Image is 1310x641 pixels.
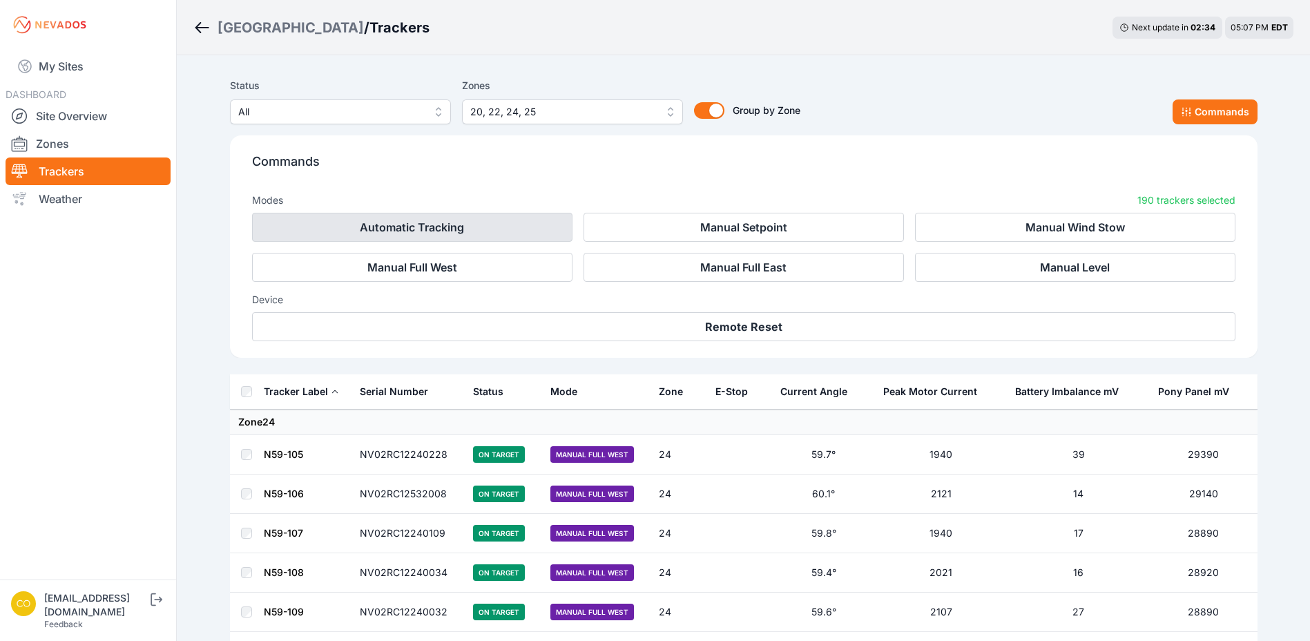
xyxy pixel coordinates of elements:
div: Serial Number [360,385,428,399]
td: 59.7° [772,435,875,475]
label: Status [230,77,451,94]
div: Tracker Label [264,385,328,399]
span: On Target [473,564,525,581]
td: 2121 [875,475,1007,514]
td: 59.6° [772,593,875,632]
td: 24 [651,514,707,553]
span: All [238,104,423,120]
button: Zone [659,375,694,408]
td: 29390 [1150,435,1258,475]
button: Battery Imbalance mV [1015,375,1130,408]
a: Weather [6,185,171,213]
span: DASHBOARD [6,88,66,100]
nav: Breadcrumb [193,10,430,46]
td: NV02RC12240109 [351,514,465,553]
div: Current Angle [780,385,847,399]
button: Manual Wind Stow [915,213,1235,242]
a: My Sites [6,50,171,83]
div: 02 : 34 [1191,22,1215,33]
button: Manual Level [915,253,1235,282]
td: 24 [651,553,707,593]
button: E-Stop [715,375,759,408]
div: [EMAIL_ADDRESS][DOMAIN_NAME] [44,591,148,619]
div: Status [473,385,503,399]
span: 05:07 PM [1231,22,1269,32]
span: Group by Zone [733,104,800,116]
button: Manual Full West [252,253,572,282]
td: 28920 [1150,553,1258,593]
td: 2107 [875,593,1007,632]
button: Remote Reset [252,312,1235,341]
a: Site Overview [6,102,171,130]
p: 190 trackers selected [1137,193,1235,207]
a: N59-106 [264,488,304,499]
a: Zones [6,130,171,157]
a: Trackers [6,157,171,185]
td: Zone 24 [230,410,1258,435]
div: E-Stop [715,385,748,399]
td: 2021 [875,553,1007,593]
td: 28890 [1150,593,1258,632]
span: On Target [473,486,525,502]
a: N59-107 [264,527,303,539]
h3: Trackers [369,18,430,37]
td: 60.1° [772,475,875,514]
button: 20, 22, 24, 25 [462,99,683,124]
td: 17 [1007,514,1150,553]
td: NV02RC12240228 [351,435,465,475]
button: Serial Number [360,375,439,408]
button: Commands [1173,99,1258,124]
div: Pony Panel mV [1158,385,1229,399]
h3: Device [252,293,1235,307]
td: 39 [1007,435,1150,475]
div: Mode [550,385,577,399]
span: Manual Full West [550,604,634,620]
span: Manual Full West [550,446,634,463]
a: N59-108 [264,566,304,578]
button: Current Angle [780,375,858,408]
td: 59.4° [772,553,875,593]
td: 29140 [1150,475,1258,514]
button: Manual Setpoint [584,213,904,242]
button: All [230,99,451,124]
td: 59.8° [772,514,875,553]
span: On Target [473,525,525,542]
img: controlroomoperator@invenergy.com [11,591,36,616]
div: Battery Imbalance mV [1015,385,1119,399]
td: NV02RC12532008 [351,475,465,514]
td: 1940 [875,435,1007,475]
button: Manual Full East [584,253,904,282]
a: [GEOGRAPHIC_DATA] [218,18,364,37]
span: 20, 22, 24, 25 [470,104,655,120]
td: 24 [651,593,707,632]
td: 24 [651,435,707,475]
td: NV02RC12240034 [351,553,465,593]
p: Commands [252,152,1235,182]
button: Mode [550,375,588,408]
span: On Target [473,446,525,463]
button: Peak Motor Current [883,375,988,408]
div: Zone [659,385,683,399]
span: Manual Full West [550,525,634,542]
img: Nevados [11,14,88,36]
a: N59-109 [264,606,304,618]
td: 24 [651,475,707,514]
button: Tracker Label [264,375,339,408]
button: Pony Panel mV [1158,375,1240,408]
button: Automatic Tracking [252,213,572,242]
span: Manual Full West [550,486,634,502]
td: 14 [1007,475,1150,514]
span: Manual Full West [550,564,634,581]
td: 28890 [1150,514,1258,553]
button: Status [473,375,514,408]
h3: Modes [252,193,283,207]
td: 16 [1007,553,1150,593]
a: Feedback [44,619,83,629]
span: Next update in [1132,22,1188,32]
span: On Target [473,604,525,620]
td: 1940 [875,514,1007,553]
td: 27 [1007,593,1150,632]
span: / [364,18,369,37]
div: Peak Motor Current [883,385,977,399]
